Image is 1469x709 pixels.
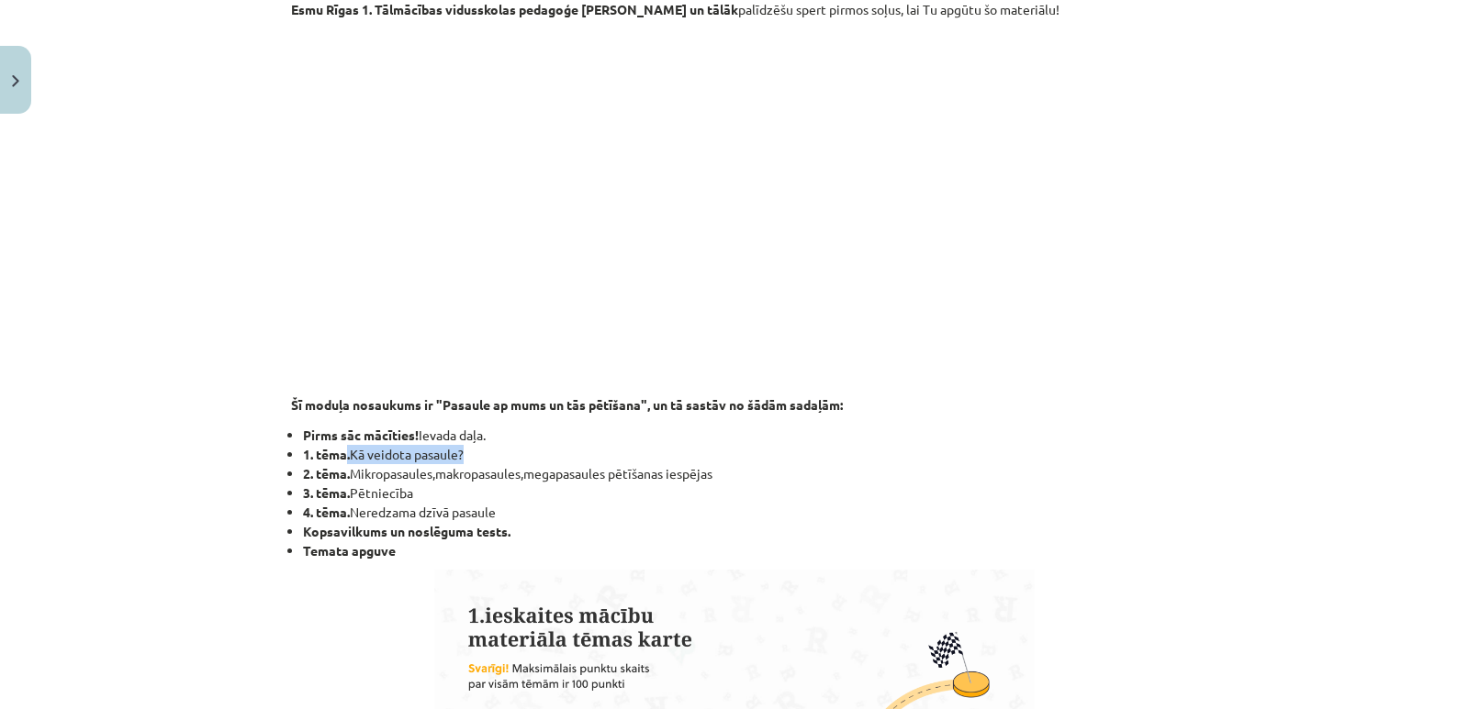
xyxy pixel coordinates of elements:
[303,484,350,501] strong: 3. tēma.
[303,465,350,482] strong: 2. tēma.
[303,426,1178,445] li: Ievada daļa.
[303,504,350,520] strong: 4. tēma.
[303,445,1178,464] li: Kā veidota pasaule?
[303,523,510,539] strong: Kopsavilkums un noslēguma tests.
[303,503,1178,522] li: Neredzama dzīvā pasaule
[291,396,443,413] b: Šī moduļa nosaukums ir "
[443,396,843,413] b: Pasaule ap mums un tās pētīšana", un tā sastāv no šādām sadaļām:
[303,427,419,443] strong: Pirms sāc mācīties!
[12,75,19,87] img: icon-close-lesson-0947bae3869378f0d4975bcd49f059093ad1ed9edebbc8119c70593378902aed.svg
[303,446,350,462] strong: 1. tēma.
[303,464,1178,483] li: Mikropasaules,makropasaules,megapasaules pētīšanas iespējas
[303,483,1178,503] li: Pētniecība
[303,542,396,559] strong: Temata apguve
